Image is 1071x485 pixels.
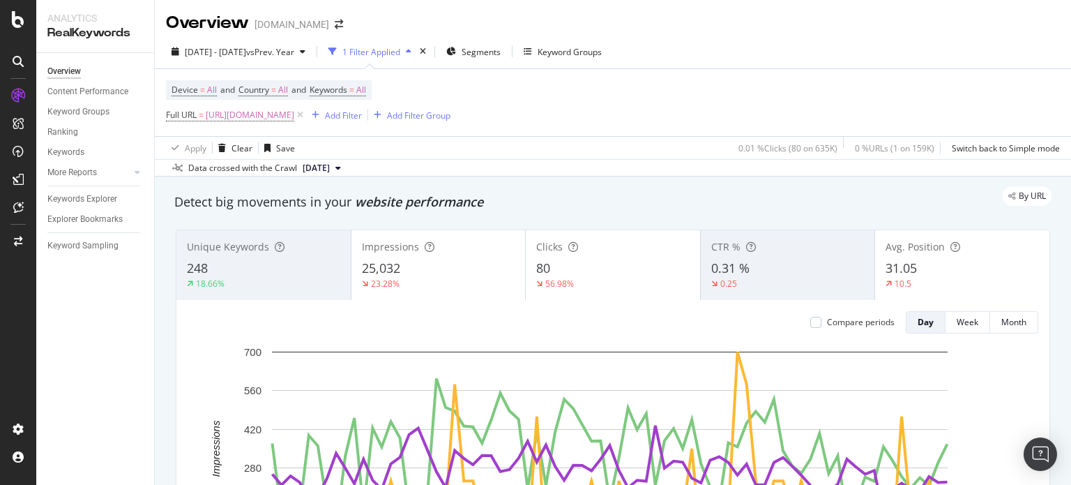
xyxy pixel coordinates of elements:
[271,84,276,96] span: =
[952,142,1060,154] div: Switch back to Simple mode
[303,162,330,174] span: 2025 Aug. 16th
[244,424,261,435] text: 420
[1019,192,1046,200] span: By URL
[895,278,911,290] div: 10.5
[47,25,143,41] div: RealKeywords
[518,40,607,63] button: Keyword Groups
[886,260,917,276] span: 31.05
[238,84,269,96] span: Country
[47,84,144,99] a: Content Performance
[199,109,204,121] span: =
[278,80,288,100] span: All
[47,84,128,99] div: Content Performance
[855,142,934,154] div: 0 % URLs ( 1 on 159K )
[47,192,117,207] div: Keywords Explorer
[47,64,144,79] a: Overview
[47,192,144,207] a: Keywords Explorer
[47,212,144,227] a: Explorer Bookmarks
[231,142,252,154] div: Clear
[47,105,144,119] a: Keyword Groups
[417,45,429,59] div: times
[886,240,945,253] span: Avg. Position
[323,40,417,63] button: 1 Filter Applied
[47,125,78,140] div: Ranking
[545,278,574,290] div: 56.98%
[47,11,143,25] div: Analytics
[47,145,144,160] a: Keywords
[957,316,978,328] div: Week
[166,40,311,63] button: [DATE] - [DATE]vsPrev. Year
[738,142,837,154] div: 0.01 % Clicks ( 80 on 635K )
[196,278,225,290] div: 18.66%
[188,162,297,174] div: Data crossed with the Crawl
[362,260,400,276] span: 25,032
[244,385,261,396] text: 560
[536,260,550,276] span: 80
[47,105,109,119] div: Keyword Groups
[918,316,934,328] div: Day
[47,64,81,79] div: Overview
[711,260,750,276] span: 0.31 %
[946,137,1060,159] button: Switch back to Simple mode
[325,110,362,121] div: Add Filter
[187,260,208,276] span: 248
[297,160,347,177] button: [DATE]
[990,311,1038,334] button: Month
[246,46,294,58] span: vs Prev. Year
[47,145,84,160] div: Keywords
[387,110,450,121] div: Add Filter Group
[1024,438,1057,471] div: Open Intercom Messenger
[349,84,354,96] span: =
[244,346,261,358] text: 700
[310,84,347,96] span: Keywords
[207,80,217,100] span: All
[306,107,362,124] button: Add Filter
[185,46,246,58] span: [DATE] - [DATE]
[259,137,295,159] button: Save
[47,212,123,227] div: Explorer Bookmarks
[47,239,119,253] div: Keyword Sampling
[200,84,205,96] span: =
[47,165,97,180] div: More Reports
[166,11,249,35] div: Overview
[827,316,895,328] div: Compare periods
[720,278,737,290] div: 0.25
[1003,186,1051,206] div: legacy label
[206,105,294,125] span: [URL][DOMAIN_NAME]
[945,311,990,334] button: Week
[342,46,400,58] div: 1 Filter Applied
[210,420,222,477] text: Impressions
[371,278,400,290] div: 23.28%
[536,240,563,253] span: Clicks
[166,109,197,121] span: Full URL
[362,240,419,253] span: Impressions
[47,125,144,140] a: Ranking
[906,311,945,334] button: Day
[47,165,130,180] a: More Reports
[441,40,506,63] button: Segments
[276,142,295,154] div: Save
[185,142,206,154] div: Apply
[244,462,261,474] text: 280
[220,84,235,96] span: and
[291,84,306,96] span: and
[1001,316,1026,328] div: Month
[213,137,252,159] button: Clear
[368,107,450,124] button: Add Filter Group
[172,84,198,96] span: Device
[255,17,329,31] div: [DOMAIN_NAME]
[187,240,269,253] span: Unique Keywords
[166,137,206,159] button: Apply
[711,240,740,253] span: CTR %
[462,46,501,58] span: Segments
[538,46,602,58] div: Keyword Groups
[356,80,366,100] span: All
[47,239,144,253] a: Keyword Sampling
[335,20,343,29] div: arrow-right-arrow-left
